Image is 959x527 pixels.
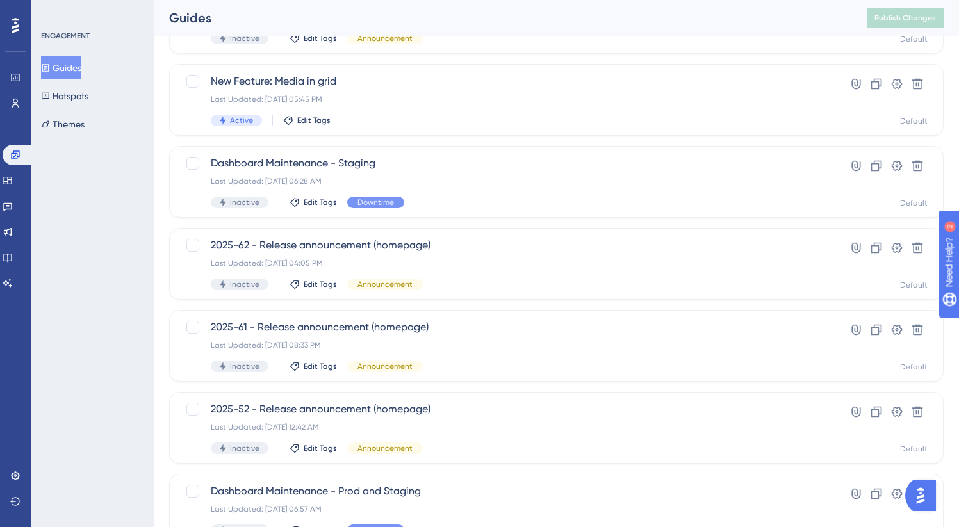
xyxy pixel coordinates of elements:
[211,340,799,350] div: Last Updated: [DATE] 08:33 PM
[211,483,799,499] span: Dashboard Maintenance - Prod and Staging
[230,115,253,126] span: Active
[211,176,799,186] div: Last Updated: [DATE] 06:28 AM
[211,94,799,104] div: Last Updated: [DATE] 05:45 PM
[900,34,928,44] div: Default
[230,197,259,207] span: Inactive
[290,443,337,453] button: Edit Tags
[867,8,944,28] button: Publish Changes
[900,198,928,208] div: Default
[304,279,337,289] span: Edit Tags
[41,113,85,136] button: Themes
[211,238,799,253] span: 2025-62 - Release announcement (homepage)
[41,85,88,108] button: Hotspots
[905,476,944,515] iframe: UserGuiding AI Assistant Launcher
[30,3,80,19] span: Need Help?
[169,9,835,27] div: Guides
[357,361,413,371] span: Announcement
[41,31,90,41] div: ENGAGEMENT
[230,443,259,453] span: Inactive
[211,320,799,335] span: 2025-61 - Release announcement (homepage)
[874,13,936,23] span: Publish Changes
[290,361,337,371] button: Edit Tags
[900,362,928,372] div: Default
[211,258,799,268] div: Last Updated: [DATE] 04:05 PM
[900,444,928,454] div: Default
[357,33,413,44] span: Announcement
[41,56,81,79] button: Guides
[211,74,799,89] span: New Feature: Media in grid
[290,279,337,289] button: Edit Tags
[283,115,331,126] button: Edit Tags
[211,401,799,417] span: 2025-52 - Release announcement (homepage)
[290,197,337,207] button: Edit Tags
[304,33,337,44] span: Edit Tags
[357,443,413,453] span: Announcement
[211,504,799,514] div: Last Updated: [DATE] 06:57 AM
[230,279,259,289] span: Inactive
[900,116,928,126] div: Default
[304,361,337,371] span: Edit Tags
[357,197,394,207] span: Downtime
[297,115,331,126] span: Edit Tags
[304,443,337,453] span: Edit Tags
[304,197,337,207] span: Edit Tags
[230,33,259,44] span: Inactive
[357,279,413,289] span: Announcement
[290,33,337,44] button: Edit Tags
[211,422,799,432] div: Last Updated: [DATE] 12:42 AM
[211,156,799,171] span: Dashboard Maintenance - Staging
[900,280,928,290] div: Default
[89,6,93,17] div: 2
[230,361,259,371] span: Inactive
